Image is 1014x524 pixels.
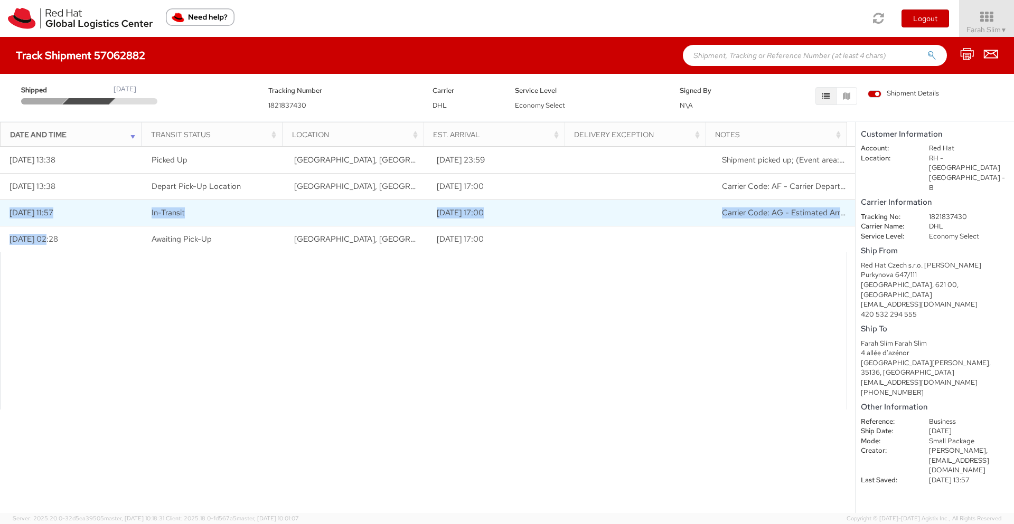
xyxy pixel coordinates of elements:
dt: Ship Date: [853,426,921,436]
h5: Ship From [861,246,1009,255]
span: BRNO, CZ [294,234,460,244]
h5: Signed By [680,87,746,94]
button: Need help? [166,8,234,26]
span: Awaiting Pick-Up [152,234,212,244]
dt: Service Level: [853,232,921,242]
span: master, [DATE] 10:18:31 [104,515,164,522]
dt: Account: [853,144,921,154]
div: 420 532 294 555 [861,310,1009,320]
h5: Customer Information [861,130,1009,139]
h5: Carrier [433,87,499,94]
td: [DATE] 17:00 [427,199,570,226]
dt: Mode: [853,436,921,446]
div: Delivery Exception [574,129,702,140]
input: Shipment, Tracking or Reference Number (at least 4 chars) [683,45,947,66]
div: Red Hat Czech s.r.o. [PERSON_NAME] [861,261,1009,271]
span: Economy Select [515,101,565,110]
span: ▼ [1001,26,1007,34]
h5: Service Level [515,87,664,94]
h4: Track Shipment 57062882 [16,50,145,61]
button: Logout [902,9,949,27]
span: 1821837430 [268,101,306,110]
span: Shipped [21,85,67,96]
td: [DATE] 23:59 [427,147,570,173]
img: rh-logistics-00dfa346123c4ec078e1.svg [8,8,153,29]
span: Carrier Code: AG - Estimated Arrival Changed [722,207,886,218]
div: [EMAIL_ADDRESS][DOMAIN_NAME] [861,378,1009,388]
h5: Other Information [861,403,1009,412]
td: [DATE] 17:00 [427,226,570,252]
span: master, [DATE] 10:01:07 [237,515,299,522]
span: Copyright © [DATE]-[DATE] Agistix Inc., All Rights Reserved [847,515,1001,523]
span: DHL [433,101,447,110]
span: BRNO, CZ [294,155,460,165]
dt: Creator: [853,446,921,456]
div: [EMAIL_ADDRESS][DOMAIN_NAME] [861,300,1009,310]
dt: Last Saved: [853,475,921,485]
h5: Tracking Number [268,87,417,94]
div: [GEOGRAPHIC_DATA], 621 00, [GEOGRAPHIC_DATA] [861,280,1009,300]
div: Est. Arrival [433,129,561,140]
div: Farah Slim Farah Slim [861,339,1009,349]
div: [PHONE_NUMBER] [861,388,1009,398]
span: [PERSON_NAME], [929,446,988,455]
div: Date and Time [10,129,138,140]
dt: Reference: [853,417,921,427]
span: Carrier Code: AF - Carrier Departed Pick-up Locat [722,181,902,192]
div: Transit Status [151,129,279,140]
span: Server: 2025.20.0-32d5ea39505 [13,515,164,522]
span: Brno, CZ [294,181,460,192]
div: Location [292,129,420,140]
span: Client: 2025.18.0-fd567a5 [166,515,299,522]
dt: Carrier Name: [853,222,921,232]
dt: Tracking No: [853,212,921,222]
dt: Location: [853,154,921,164]
h5: Carrier Information [861,198,1009,207]
span: Shipment Details [868,89,939,99]
div: Purkynova 647/111 [861,270,1009,280]
span: Picked Up [152,155,187,165]
span: Shipment picked up; (Event area: Brno-CZ) [722,155,1010,165]
span: Farah Slim [966,25,1007,34]
label: Shipment Details [868,89,939,100]
span: N\A [680,101,693,110]
div: [GEOGRAPHIC_DATA][PERSON_NAME], 35136, [GEOGRAPHIC_DATA] [861,358,1009,378]
h5: Ship To [861,325,1009,334]
div: Notes [715,129,843,140]
div: [DATE] [114,84,136,94]
span: In-Transit [152,207,185,218]
span: Depart Pick-Up Location [152,181,241,192]
div: 4 allée d'azénor [861,348,1009,358]
td: [DATE] 17:00 [427,173,570,199]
